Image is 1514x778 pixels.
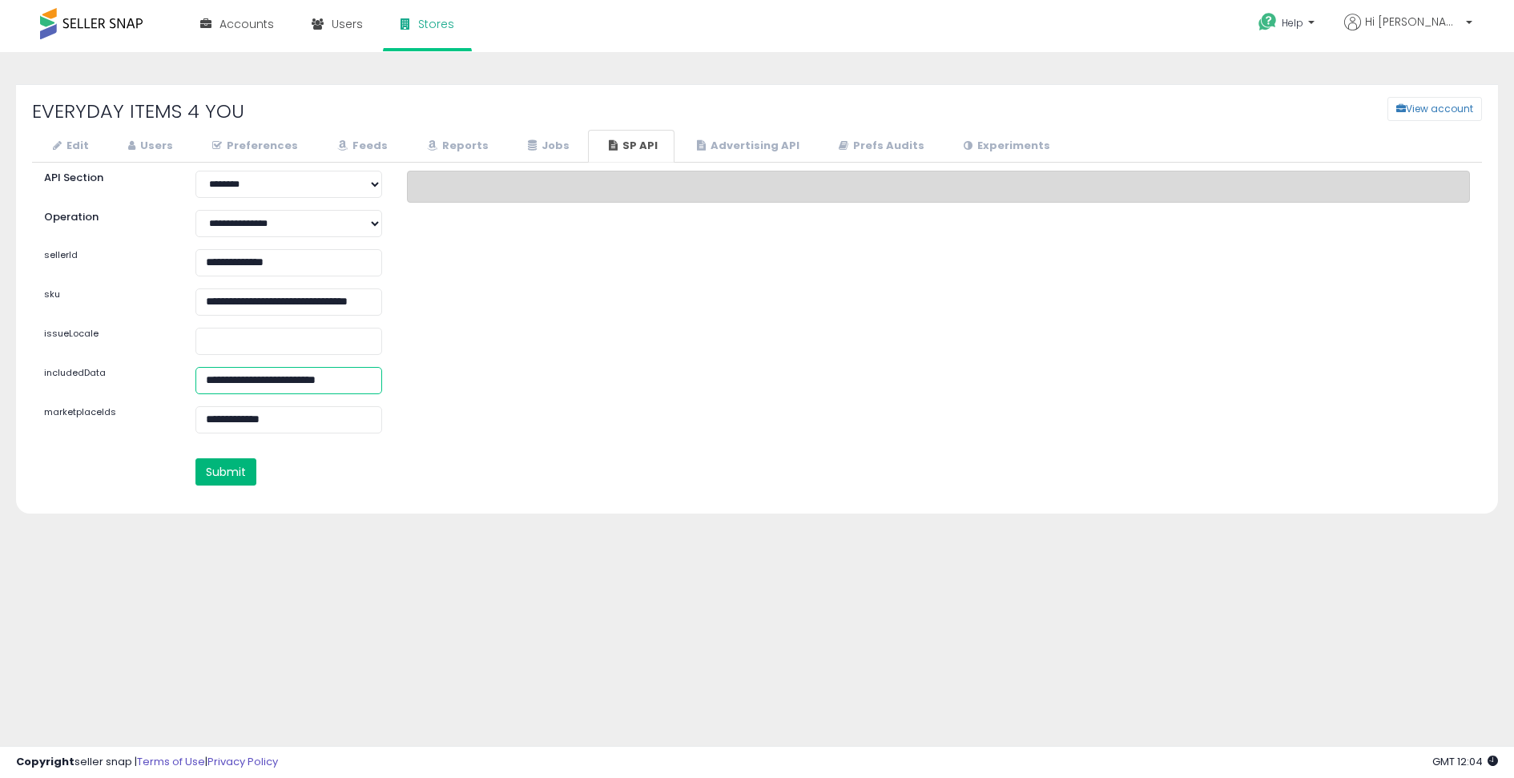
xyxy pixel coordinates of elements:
a: Privacy Policy [207,754,278,769]
button: View account [1387,97,1482,121]
a: View account [1375,97,1399,121]
label: sellerId [32,249,183,262]
a: Jobs [507,130,586,163]
label: includedData [32,367,183,380]
span: 2025-09-9 12:04 GMT [1432,754,1498,769]
div: seller snap | | [16,755,278,770]
a: Advertising API [676,130,816,163]
a: Prefs Audits [818,130,941,163]
span: Help [1282,16,1303,30]
button: Submit [195,458,256,486]
span: Stores [418,16,454,32]
a: Users [107,130,190,163]
span: Users [332,16,363,32]
label: API Section [32,171,183,186]
span: Hi [PERSON_NAME] [1365,14,1461,30]
label: issueLocale [32,328,183,341]
a: Preferences [191,130,315,163]
a: Reports [406,130,505,163]
a: Hi [PERSON_NAME] [1344,14,1472,50]
strong: Copyright [16,754,74,769]
label: Operation [32,210,183,225]
a: Feeds [316,130,405,163]
i: Get Help [1258,12,1278,32]
a: Edit [32,130,106,163]
a: SP API [588,130,674,163]
h2: EVERYDAY ITEMS 4 YOU [20,101,634,122]
label: sku [32,288,183,301]
a: Experiments [943,130,1067,163]
label: marketplaceIds [32,406,183,419]
span: Accounts [219,16,274,32]
a: Terms of Use [137,754,205,769]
